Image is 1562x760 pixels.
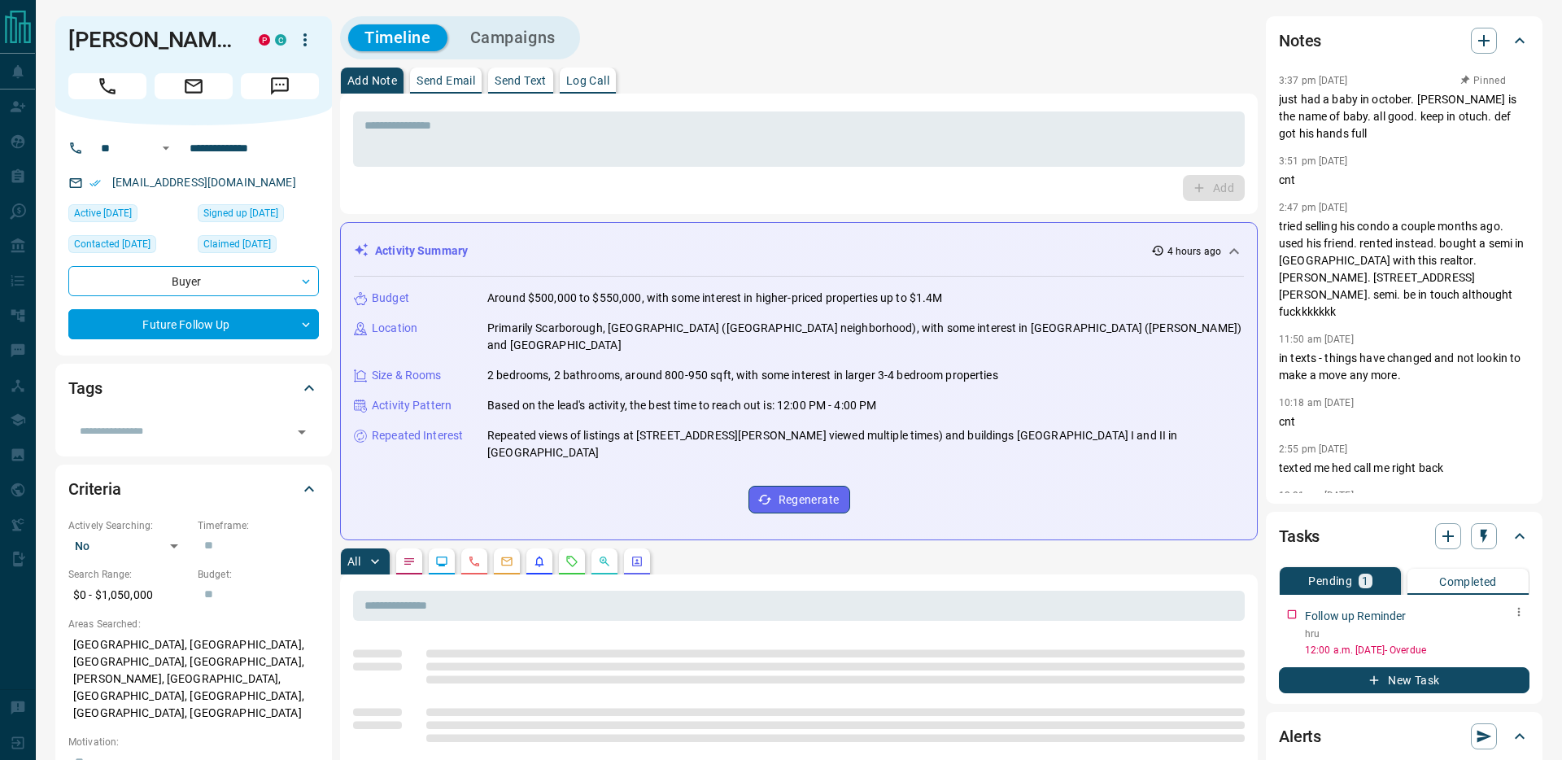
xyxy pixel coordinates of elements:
[1362,575,1368,587] p: 1
[487,397,876,414] p: Based on the lead's activity, the best time to reach out is: 12:00 PM - 4:00 PM
[1279,413,1529,430] p: cnt
[1279,172,1529,189] p: cnt
[372,397,452,414] p: Activity Pattern
[348,24,447,51] button: Timeline
[1279,443,1348,455] p: 2:55 pm [DATE]
[68,567,190,582] p: Search Range:
[68,533,190,559] div: No
[1279,460,1529,477] p: texted me hed call me right back
[1459,73,1507,88] button: Pinned
[375,242,468,260] p: Activity Summary
[487,427,1244,461] p: Repeated views of listings at [STREET_ADDRESS][PERSON_NAME] viewed multiple times) and buildings ...
[68,375,102,401] h2: Tags
[259,34,270,46] div: property.ca
[275,34,286,46] div: condos.ca
[417,75,475,86] p: Send Email
[1305,627,1529,641] p: hru
[1279,155,1348,167] p: 3:51 pm [DATE]
[598,555,611,568] svg: Opportunities
[1279,723,1321,749] h2: Alerts
[1279,490,1354,501] p: 12:31 pm [DATE]
[198,567,319,582] p: Budget:
[566,75,609,86] p: Log Call
[112,176,296,189] a: [EMAIL_ADDRESS][DOMAIN_NAME]
[155,73,233,99] span: Email
[68,235,190,258] div: Thu Mar 28 2024
[1279,91,1529,142] p: just had a baby in october. [PERSON_NAME] is the name of baby. all good. keep in otuch. def got h...
[495,75,547,86] p: Send Text
[500,555,513,568] svg: Emails
[68,369,319,408] div: Tags
[68,735,319,749] p: Motivation:
[1279,28,1321,54] h2: Notes
[372,367,442,384] p: Size & Rooms
[68,204,190,227] div: Sun Sep 07 2025
[565,555,578,568] svg: Requests
[630,555,644,568] svg: Agent Actions
[203,236,271,252] span: Claimed [DATE]
[68,73,146,99] span: Call
[68,27,234,53] h1: [PERSON_NAME]
[435,555,448,568] svg: Lead Browsing Activity
[1279,202,1348,213] p: 2:47 pm [DATE]
[347,556,360,567] p: All
[89,177,101,189] svg: Email Verified
[1308,575,1352,587] p: Pending
[1279,667,1529,693] button: New Task
[454,24,572,51] button: Campaigns
[487,290,942,307] p: Around $500,000 to $550,000, with some interest in higher-priced properties up to $1.4M
[74,205,132,221] span: Active [DATE]
[487,320,1244,354] p: Primarily Scarborough, [GEOGRAPHIC_DATA] ([GEOGRAPHIC_DATA] neighborhood), with some interest in ...
[1279,75,1348,86] p: 3:37 pm [DATE]
[1279,397,1354,408] p: 10:18 am [DATE]
[354,236,1244,266] div: Activity Summary4 hours ago
[198,235,319,258] div: Tue Feb 01 2022
[198,518,319,533] p: Timeframe:
[290,421,313,443] button: Open
[198,204,319,227] div: Tue Jul 23 2019
[748,486,850,513] button: Regenerate
[372,427,463,444] p: Repeated Interest
[241,73,319,99] span: Message
[1279,350,1529,384] p: in texts - things have changed and not lookin to make a move any more.
[1279,523,1320,549] h2: Tasks
[68,631,319,727] p: [GEOGRAPHIC_DATA], [GEOGRAPHIC_DATA], [GEOGRAPHIC_DATA], [GEOGRAPHIC_DATA], [PERSON_NAME], [GEOGR...
[1167,244,1221,259] p: 4 hours ago
[468,555,481,568] svg: Calls
[1279,21,1529,60] div: Notes
[156,138,176,158] button: Open
[533,555,546,568] svg: Listing Alerts
[372,290,409,307] p: Budget
[68,582,190,609] p: $0 - $1,050,000
[68,266,319,296] div: Buyer
[1279,218,1529,321] p: tried selling his condo a couple months ago. used his friend. rented instead. bought a semi in [G...
[1279,717,1529,756] div: Alerts
[68,476,121,502] h2: Criteria
[68,617,319,631] p: Areas Searched:
[372,320,417,337] p: Location
[68,470,319,509] div: Criteria
[1439,576,1497,587] p: Completed
[347,75,397,86] p: Add Note
[74,236,151,252] span: Contacted [DATE]
[403,555,416,568] svg: Notes
[1279,334,1354,345] p: 11:50 am [DATE]
[487,367,998,384] p: 2 bedrooms, 2 bathrooms, around 800-950 sqft, with some interest in larger 3-4 bedroom properties
[203,205,278,221] span: Signed up [DATE]
[1305,643,1529,657] p: 12:00 a.m. [DATE] - Overdue
[68,309,319,339] div: Future Follow Up
[68,518,190,533] p: Actively Searching:
[1305,608,1406,625] p: Follow up Reminder
[1279,517,1529,556] div: Tasks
